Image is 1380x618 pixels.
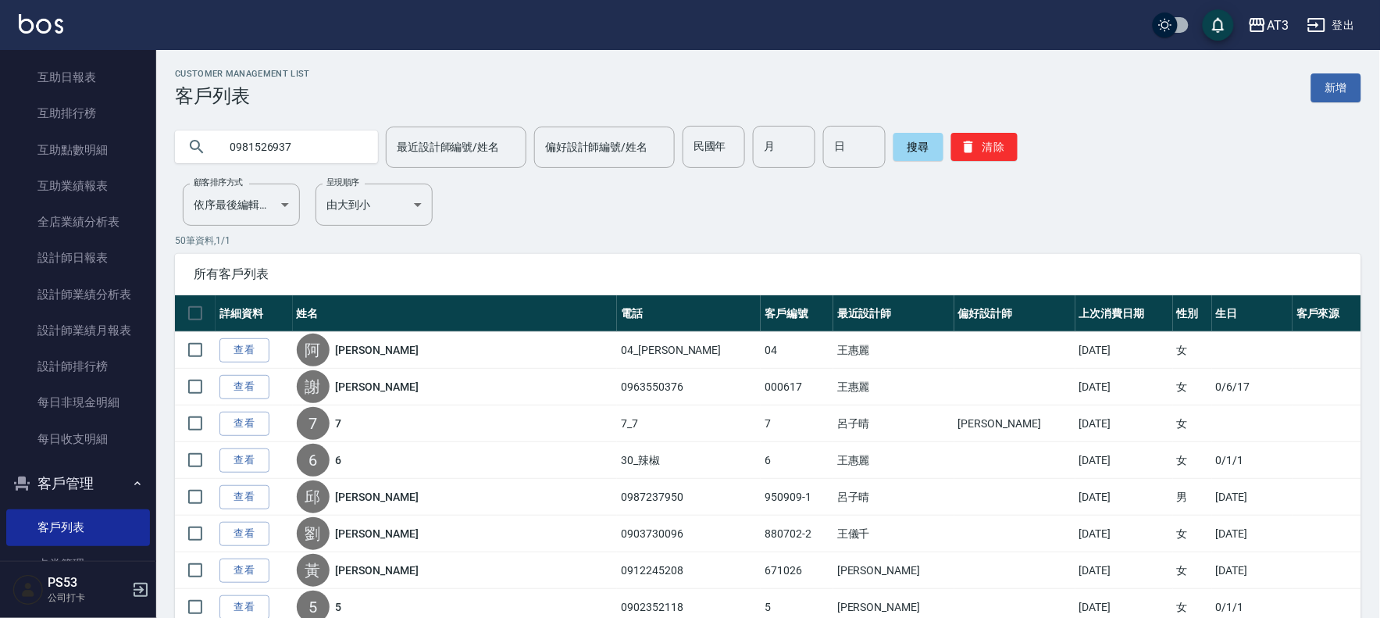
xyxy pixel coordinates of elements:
[336,526,419,541] a: [PERSON_NAME]
[1075,332,1173,369] td: [DATE]
[617,552,761,589] td: 0912245208
[1075,442,1173,479] td: [DATE]
[1173,295,1212,332] th: 性別
[175,69,310,79] h2: Customer Management List
[1173,332,1212,369] td: 女
[6,463,150,504] button: 客戶管理
[1212,442,1293,479] td: 0/1/1
[833,295,954,332] th: 最近設計師
[833,332,954,369] td: 王惠麗
[617,516,761,552] td: 0903730096
[336,563,419,578] a: [PERSON_NAME]
[297,334,330,366] div: 阿
[326,177,359,188] label: 呈現順序
[297,480,330,513] div: 邱
[617,442,761,479] td: 30_辣椒
[1075,295,1173,332] th: 上次消費日期
[6,277,150,313] a: 設計師業績分析表
[219,448,269,473] a: 查看
[1173,405,1212,442] td: 女
[12,574,44,605] img: Person
[761,552,833,589] td: 671026
[1267,16,1289,35] div: AT3
[1075,369,1173,405] td: [DATE]
[954,405,1075,442] td: [PERSON_NAME]
[297,517,330,550] div: 劉
[6,313,150,348] a: 設計師業績月報表
[1203,9,1234,41] button: save
[1075,405,1173,442] td: [DATE]
[336,599,342,615] a: 5
[194,177,243,188] label: 顧客排序方式
[48,575,127,591] h5: PS53
[6,95,150,131] a: 互助排行榜
[761,442,833,479] td: 6
[1173,516,1212,552] td: 女
[761,516,833,552] td: 880702-2
[293,295,618,332] th: 姓名
[6,240,150,276] a: 設計師日報表
[617,479,761,516] td: 0987237950
[1173,369,1212,405] td: 女
[1212,295,1293,332] th: 生日
[297,370,330,403] div: 謝
[617,369,761,405] td: 0963550376
[336,416,342,431] a: 7
[833,442,954,479] td: 王惠麗
[6,546,150,582] a: 卡券管理
[761,479,833,516] td: 950909-1
[316,184,433,226] div: 由大到小
[219,126,366,168] input: 搜尋關鍵字
[617,332,761,369] td: 04_[PERSON_NAME]
[19,14,63,34] img: Logo
[1212,369,1293,405] td: 0/6/17
[1212,552,1293,589] td: [DATE]
[6,509,150,545] a: 客戶列表
[1301,11,1361,40] button: 登出
[336,379,419,395] a: [PERSON_NAME]
[297,407,330,440] div: 7
[833,479,954,516] td: 呂子晴
[951,133,1018,161] button: 清除
[6,168,150,204] a: 互助業績報表
[893,133,943,161] button: 搜尋
[6,132,150,168] a: 互助點數明細
[1173,442,1212,479] td: 女
[336,489,419,505] a: [PERSON_NAME]
[336,452,342,468] a: 6
[219,559,269,583] a: 查看
[219,338,269,363] a: 查看
[216,295,293,332] th: 詳細資料
[297,554,330,587] div: 黃
[6,384,150,420] a: 每日非現金明細
[761,295,833,332] th: 客戶編號
[219,485,269,509] a: 查看
[6,204,150,240] a: 全店業績分析表
[194,266,1343,282] span: 所有客戶列表
[219,412,269,436] a: 查看
[617,405,761,442] td: 7_7
[297,444,330,477] div: 6
[761,369,833,405] td: 000617
[336,342,419,358] a: [PERSON_NAME]
[175,234,1361,248] p: 50 筆資料, 1 / 1
[1173,552,1212,589] td: 女
[48,591,127,605] p: 公司打卡
[219,522,269,546] a: 查看
[175,85,310,107] h3: 客戶列表
[6,348,150,384] a: 設計師排行榜
[6,59,150,95] a: 互助日報表
[833,369,954,405] td: 王惠麗
[1311,73,1361,102] a: 新增
[833,405,954,442] td: 呂子晴
[1075,516,1173,552] td: [DATE]
[1212,479,1293,516] td: [DATE]
[6,421,150,457] a: 每日收支明細
[761,332,833,369] td: 04
[1242,9,1295,41] button: AT3
[617,295,761,332] th: 電話
[1173,479,1212,516] td: 男
[1075,479,1173,516] td: [DATE]
[1075,552,1173,589] td: [DATE]
[1212,516,1293,552] td: [DATE]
